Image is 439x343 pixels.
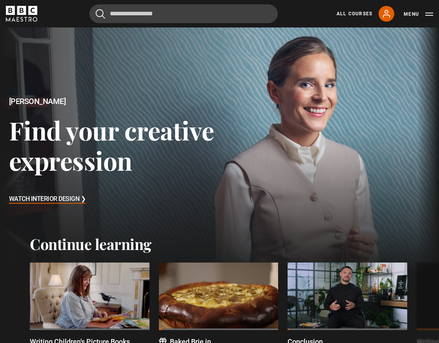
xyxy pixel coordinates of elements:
[89,4,278,23] input: Search
[30,235,409,253] h2: Continue learning
[9,115,220,176] h3: Find your creative expression
[404,10,433,18] button: Toggle navigation
[9,97,220,106] h2: [PERSON_NAME]
[6,6,37,22] svg: BBC Maestro
[337,10,372,17] a: All Courses
[9,193,86,205] h3: Watch Interior Design ❯
[96,9,105,19] button: Submit the search query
